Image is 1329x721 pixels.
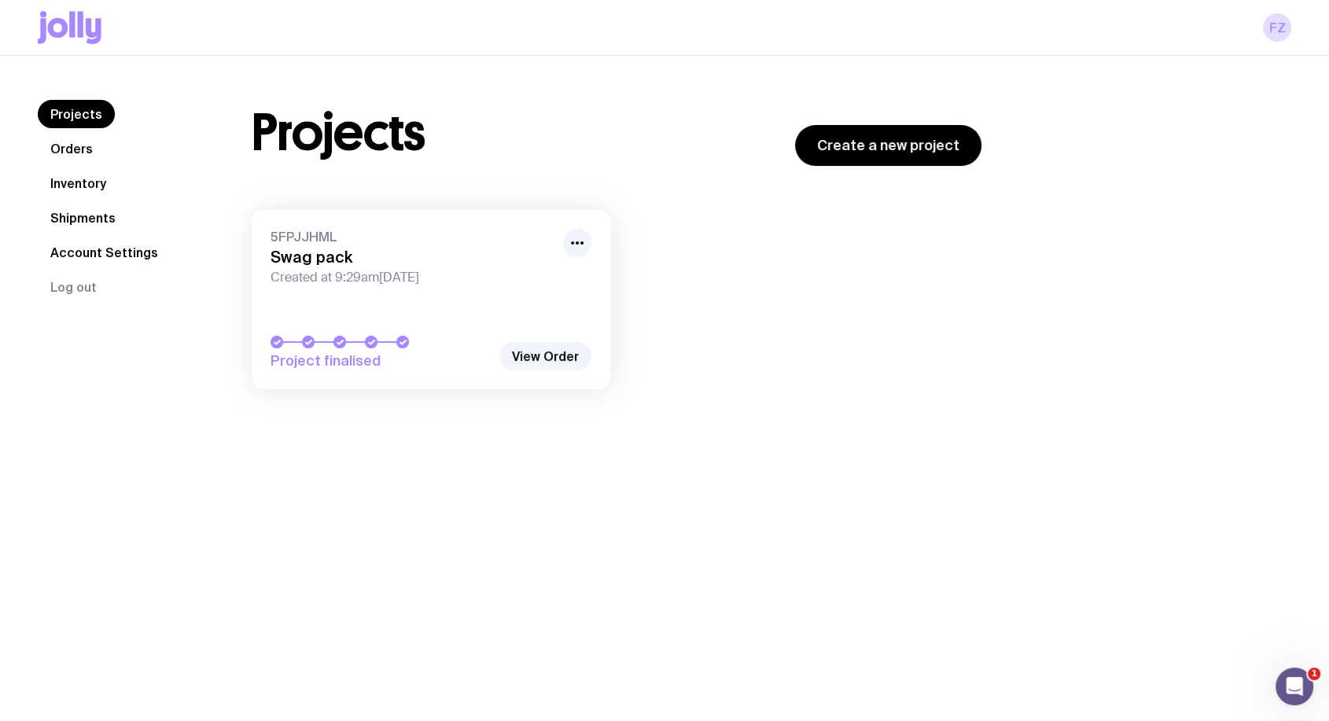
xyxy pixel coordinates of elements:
a: Orders [38,134,105,163]
a: 5FPJJHMLSwag packCreated at 9:29am[DATE]Project finalised [252,210,610,389]
a: View Order [499,342,591,370]
span: Created at 9:29am[DATE] [271,270,554,285]
span: 5FPJJHML [271,229,554,245]
a: FZ [1263,13,1291,42]
h1: Projects [252,108,425,158]
a: Create a new project [795,125,981,166]
iframe: Intercom live chat [1276,668,1313,705]
a: Shipments [38,204,128,232]
a: Inventory [38,169,119,197]
h3: Swag pack [271,248,554,267]
a: Account Settings [38,238,171,267]
button: Log out [38,273,109,301]
a: Projects [38,100,115,128]
span: 1 [1308,668,1320,680]
span: Project finalised [271,351,491,370]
